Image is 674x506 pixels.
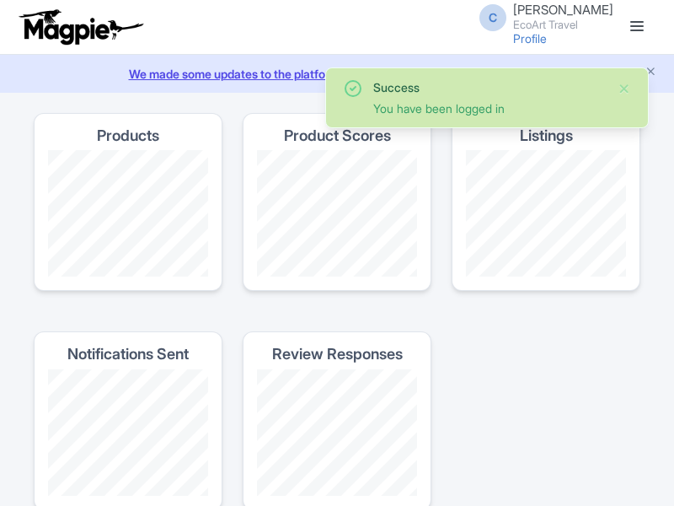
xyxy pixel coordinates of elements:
[15,8,146,46] img: logo-ab69f6fb50320c5b225c76a69d11143b.png
[513,2,613,18] span: [PERSON_NAME]
[645,63,657,83] button: Close announcement
[469,3,613,30] a: C [PERSON_NAME] EcoArt Travel
[373,78,604,96] div: Success
[97,127,159,144] h4: Products
[618,78,631,99] button: Close
[513,19,613,30] small: EcoArt Travel
[272,346,403,363] h4: Review Responses
[67,346,189,363] h4: Notifications Sent
[373,100,604,117] div: You have been logged in
[513,31,547,46] a: Profile
[284,127,391,144] h4: Product Scores
[520,127,573,144] h4: Listings
[10,65,664,83] a: We made some updates to the platform. Read more about the new layout
[479,4,506,31] span: C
